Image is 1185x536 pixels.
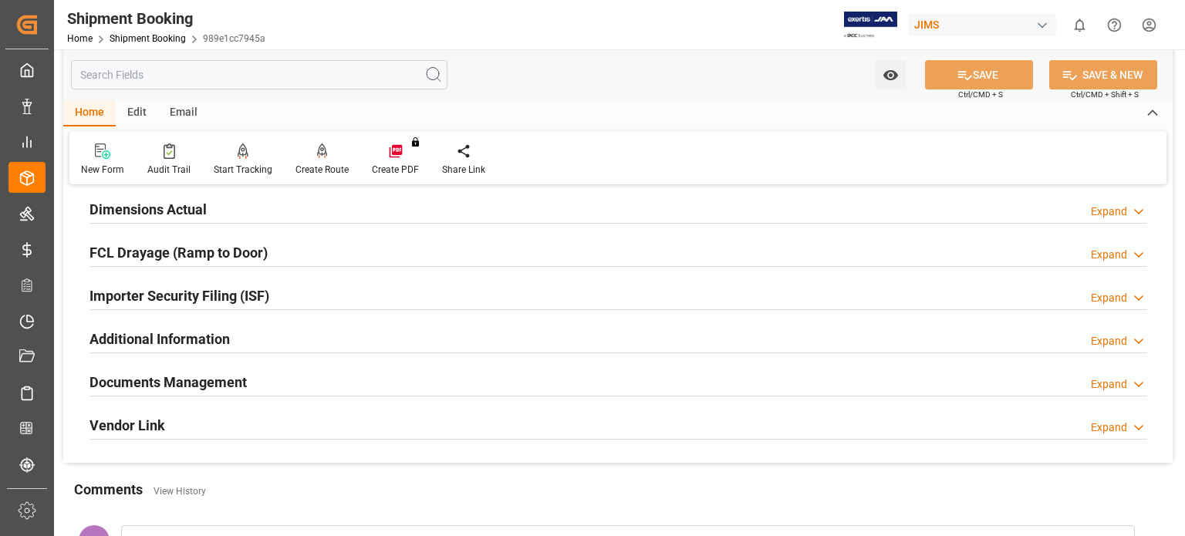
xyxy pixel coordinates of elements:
[81,163,124,177] div: New Form
[89,285,269,306] h2: Importer Security Filing (ISF)
[116,100,158,126] div: Edit
[1091,204,1127,220] div: Expand
[875,60,906,89] button: open menu
[1091,333,1127,349] div: Expand
[442,163,485,177] div: Share Link
[67,33,93,44] a: Home
[89,415,165,436] h2: Vendor Link
[1049,60,1157,89] button: SAVE & NEW
[1097,8,1132,42] button: Help Center
[214,163,272,177] div: Start Tracking
[63,100,116,126] div: Home
[1062,8,1097,42] button: show 0 new notifications
[844,12,897,39] img: Exertis%20JAM%20-%20Email%20Logo.jpg_1722504956.jpg
[1091,247,1127,263] div: Expand
[89,242,268,263] h2: FCL Drayage (Ramp to Door)
[908,10,1062,39] button: JIMS
[154,486,206,497] a: View History
[908,14,1056,36] div: JIMS
[110,33,186,44] a: Shipment Booking
[1071,89,1139,100] span: Ctrl/CMD + Shift + S
[958,89,1003,100] span: Ctrl/CMD + S
[147,163,191,177] div: Audit Trail
[89,372,247,393] h2: Documents Management
[74,479,143,500] h2: Comments
[89,329,230,349] h2: Additional Information
[89,199,207,220] h2: Dimensions Actual
[1091,290,1127,306] div: Expand
[925,60,1033,89] button: SAVE
[158,100,209,126] div: Email
[71,60,447,89] input: Search Fields
[67,7,265,30] div: Shipment Booking
[1091,376,1127,393] div: Expand
[1091,420,1127,436] div: Expand
[295,163,349,177] div: Create Route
